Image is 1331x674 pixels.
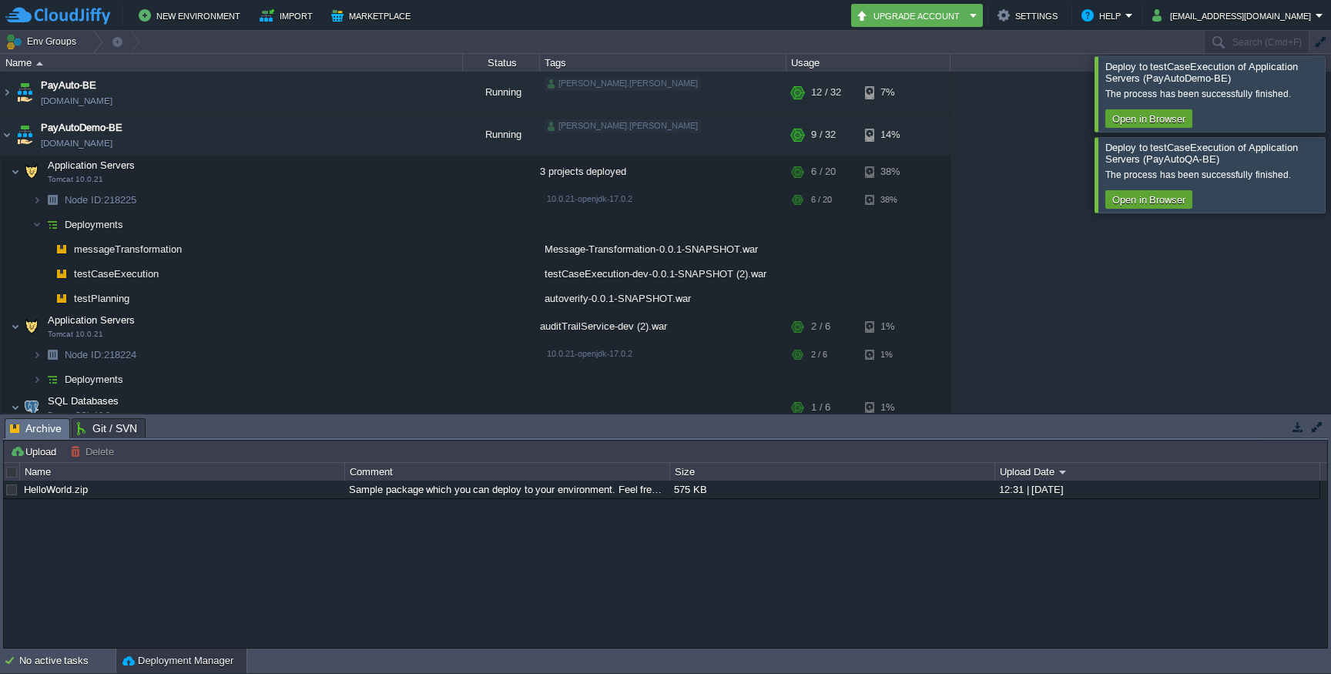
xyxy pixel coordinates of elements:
a: Application ServersTomcat 10.0.21 [46,314,137,326]
div: 6 / 20 [811,188,832,212]
a: PayAuto-BE [41,78,96,93]
div: Size [671,463,994,481]
img: AMDAwAAAACH5BAEAAAAALAAAAAABAAEAAAICRAEAOw== [42,367,63,391]
img: AMDAwAAAACH5BAEAAAAALAAAAAABAAEAAAICRAEAOw== [11,392,20,423]
div: Name [21,463,344,481]
div: Tags [541,54,786,72]
button: Marketplace [331,6,415,25]
img: AMDAwAAAACH5BAEAAAAALAAAAAABAAEAAAICRAEAOw== [1,114,13,156]
div: Running [463,114,540,156]
span: 218225 [63,193,139,206]
div: Status [464,54,539,72]
div: Comment [346,463,669,481]
a: HelloWorld.zip [24,484,88,495]
div: autoverify-0.0.1-SNAPSHOT.war [540,287,786,310]
img: AMDAwAAAACH5BAEAAAAALAAAAAABAAEAAAICRAEAOw== [42,262,51,286]
div: testCaseExecution-dev-0.0.1-SNAPSHOT (2).war [540,262,786,286]
span: SQL Databases [46,394,121,407]
div: auditTrailService-dev (2).war [540,311,786,342]
a: [DOMAIN_NAME] [41,136,112,151]
button: Delete [70,444,119,458]
div: 1% [865,392,915,423]
img: AMDAwAAAACH5BAEAAAAALAAAAAABAAEAAAICRAEAOw== [32,367,42,391]
button: New Environment [139,6,245,25]
img: CloudJiffy [5,6,110,25]
img: AMDAwAAAACH5BAEAAAAALAAAAAABAAEAAAICRAEAOw== [1,72,13,113]
div: 9 / 32 [811,114,836,156]
div: 7% [865,72,915,113]
span: testCaseExecution [72,267,161,280]
button: Upgrade Account [856,6,965,25]
img: AMDAwAAAACH5BAEAAAAALAAAAAABAAEAAAICRAEAOw== [51,262,72,286]
div: Name [2,54,462,72]
img: AMDAwAAAACH5BAEAAAAALAAAAAABAAEAAAICRAEAOw== [11,311,20,342]
div: 575 KB [670,481,994,498]
span: Archive [10,419,62,438]
a: Node ID:218225 [63,193,139,206]
span: PostgreSQL 16.2 [48,411,110,420]
div: The process has been successfully finished. [1105,88,1321,100]
img: AMDAwAAAACH5BAEAAAAALAAAAAABAAEAAAICRAEAOw== [21,311,42,342]
img: AMDAwAAAACH5BAEAAAAALAAAAAABAAEAAAICRAEAOw== [32,213,42,236]
a: Deployments [63,218,126,231]
div: The process has been successfully finished. [1105,169,1321,181]
img: AMDAwAAAACH5BAEAAAAALAAAAAABAAEAAAICRAEAOw== [42,213,63,236]
span: Application Servers [46,159,137,172]
div: Running [463,72,540,113]
img: AMDAwAAAACH5BAEAAAAALAAAAAABAAEAAAICRAEAOw== [51,287,72,310]
button: Upload [10,444,61,458]
div: 2 / 6 [811,343,827,367]
span: 218224 [63,348,139,361]
img: AMDAwAAAACH5BAEAAAAALAAAAAABAAEAAAICRAEAOw== [42,287,51,310]
span: Git / SVN [77,419,137,438]
span: Application Servers [46,314,137,327]
a: messageTransformation [72,243,184,256]
img: AMDAwAAAACH5BAEAAAAALAAAAAABAAEAAAICRAEAOw== [42,237,51,261]
div: 12:31 | [DATE] [995,481,1319,498]
button: Env Groups [5,31,82,52]
img: AMDAwAAAACH5BAEAAAAALAAAAAABAAEAAAICRAEAOw== [32,188,42,212]
div: Message-Transformation-0.0.1-SNAPSHOT.war [540,237,786,261]
div: 14% [865,114,915,156]
img: AMDAwAAAACH5BAEAAAAALAAAAAABAAEAAAICRAEAOw== [14,72,35,113]
button: [EMAIL_ADDRESS][DOMAIN_NAME] [1152,6,1316,25]
div: 38% [865,188,915,212]
span: Node ID: [65,194,104,206]
span: 10.0.21-openjdk-17.0.2 [547,349,632,358]
img: AMDAwAAAACH5BAEAAAAALAAAAAABAAEAAAICRAEAOw== [14,114,35,156]
div: 38% [865,156,915,187]
a: testPlanning [72,292,132,305]
img: AMDAwAAAACH5BAEAAAAALAAAAAABAAEAAAICRAEAOw== [42,343,63,367]
div: 6 / 20 [811,156,836,187]
button: Help [1081,6,1125,25]
a: PayAutoDemo-BE [41,120,122,136]
span: Deploy to testCaseExecution of Application Servers (PayAutoDemo-BE) [1105,61,1298,84]
a: Application ServersTomcat 10.0.21 [46,159,137,171]
div: 1 / 6 [811,392,830,423]
a: Deployments [63,373,126,386]
img: AMDAwAAAACH5BAEAAAAALAAAAAABAAEAAAICRAEAOw== [42,188,63,212]
div: [PERSON_NAME].[PERSON_NAME] [545,119,701,133]
span: Deploy to testCaseExecution of Application Servers (PayAutoQA-BE) [1105,142,1298,165]
a: [DOMAIN_NAME] [41,93,112,109]
a: SQL DatabasesPostgreSQL 16.2 [46,395,121,407]
a: Node ID:218224 [63,348,139,361]
div: 1% [865,311,915,342]
span: Tomcat 10.0.21 [48,330,103,339]
img: AMDAwAAAACH5BAEAAAAALAAAAAABAAEAAAICRAEAOw== [51,237,72,261]
img: AMDAwAAAACH5BAEAAAAALAAAAAABAAEAAAICRAEAOw== [36,62,43,65]
div: No active tasks [19,649,116,673]
div: 2 / 6 [811,311,830,342]
span: 10.0.21-openjdk-17.0.2 [547,194,632,203]
div: 3 projects deployed [540,156,786,187]
button: Open in Browser [1108,112,1190,126]
button: Settings [997,6,1062,25]
iframe: chat widget [1266,612,1316,659]
button: Deployment Manager [122,653,233,669]
div: 12 / 32 [811,72,841,113]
